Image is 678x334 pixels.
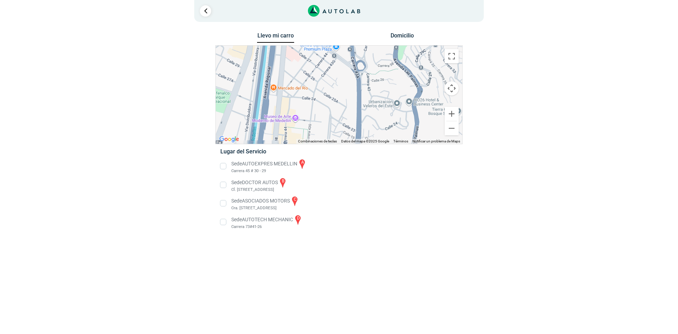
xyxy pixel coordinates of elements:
button: Reducir [445,121,459,135]
span: Datos del mapa ©2025 Google [341,139,389,143]
a: Abre esta zona en Google Maps (se abre en una nueva ventana) [218,135,241,144]
a: Ir al paso anterior [200,5,211,17]
button: Combinaciones de teclas [298,139,337,144]
a: Notificar un problema de Maps [412,139,460,143]
a: Términos (se abre en una nueva pestaña) [393,139,408,143]
button: Llevo mi carro [257,32,294,43]
a: Link al sitio de autolab [308,7,361,14]
button: Cambiar a la vista en pantalla completa [445,49,459,63]
button: Domicilio [384,32,421,42]
button: Ampliar [445,107,459,121]
h5: Lugar del Servicio [220,148,457,155]
button: Controles de visualización del mapa [445,81,459,95]
img: Google [218,135,241,144]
